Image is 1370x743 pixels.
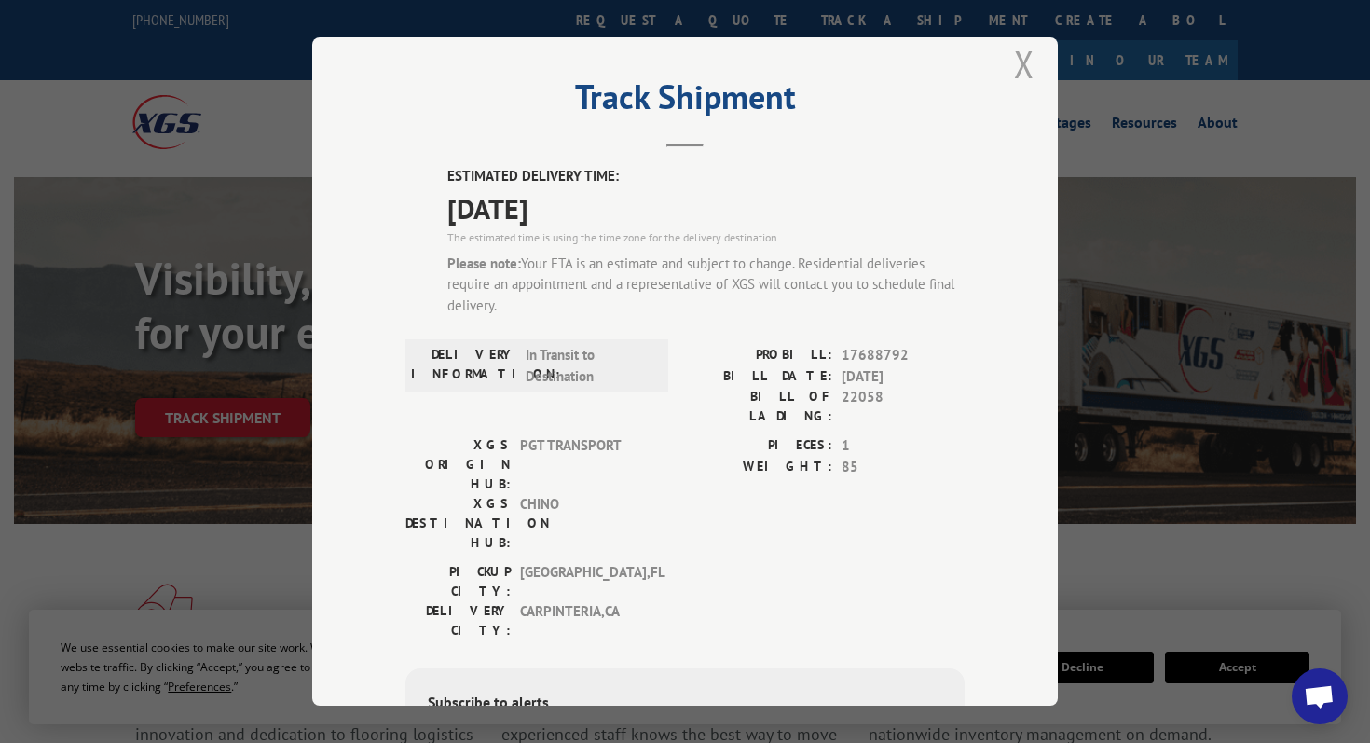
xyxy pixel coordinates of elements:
label: XGS DESTINATION HUB: [405,494,511,553]
strong: Please note: [447,254,521,271]
span: [DATE] [447,186,965,228]
label: PICKUP CITY: [405,562,511,601]
span: PGT TRANSPORT [520,435,646,494]
label: DELIVERY INFORMATION: [411,345,516,387]
div: Open chat [1292,668,1348,724]
span: [DATE] [842,365,965,387]
label: BILL DATE: [685,365,832,387]
span: 22058 [842,387,965,426]
span: [GEOGRAPHIC_DATA] , FL [520,562,646,601]
span: 17688792 [842,345,965,366]
label: BILL OF LADING: [685,387,832,426]
label: PIECES: [685,435,832,457]
h2: Track Shipment [405,84,965,119]
label: DELIVERY CITY: [405,601,511,640]
span: CHINO [520,494,646,553]
span: 85 [842,456,965,477]
label: ESTIMATED DELIVERY TIME: [447,166,965,187]
span: In Transit to Destination [526,345,651,387]
span: CARPINTERIA , CA [520,601,646,640]
button: Close modal [1014,39,1034,89]
div: Subscribe to alerts [428,691,942,718]
span: 1 [842,435,965,457]
label: PROBILL: [685,345,832,366]
label: XGS ORIGIN HUB: [405,435,511,494]
label: WEIGHT: [685,456,832,477]
div: The estimated time is using the time zone for the delivery destination. [447,228,965,245]
div: Your ETA is an estimate and subject to change. Residential deliveries require an appointment and ... [447,253,965,316]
